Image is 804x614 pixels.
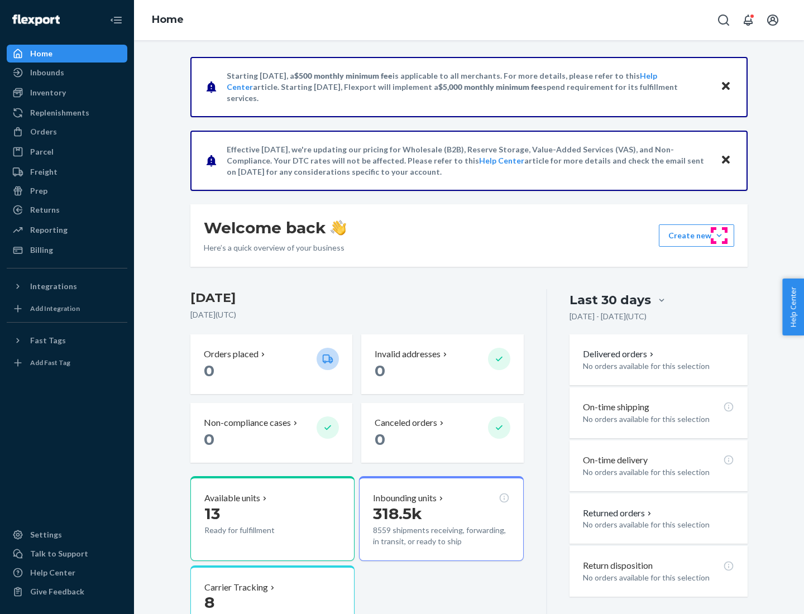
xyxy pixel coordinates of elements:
[30,281,77,292] div: Integrations
[361,403,523,463] button: Canceled orders 0
[190,403,352,463] button: Non-compliance cases 0
[7,201,127,219] a: Returns
[7,277,127,295] button: Integrations
[331,220,346,236] img: hand-wave emoji
[30,87,66,98] div: Inventory
[719,79,733,95] button: Close
[583,519,734,530] p: No orders available for this selection
[30,166,58,178] div: Freight
[204,504,220,523] span: 13
[7,84,127,102] a: Inventory
[659,224,734,247] button: Create new
[7,163,127,181] a: Freight
[143,4,193,36] ol: breadcrumbs
[375,361,385,380] span: 0
[569,311,647,322] p: [DATE] - [DATE] ( UTC )
[7,182,127,200] a: Prep
[373,492,437,505] p: Inbounding units
[438,82,543,92] span: $5,000 monthly minimum fee
[7,123,127,141] a: Orders
[569,291,651,309] div: Last 30 days
[30,224,68,236] div: Reporting
[204,218,346,238] h1: Welcome back
[204,348,259,361] p: Orders placed
[583,559,653,572] p: Return disposition
[7,300,127,318] a: Add Integration
[204,525,308,536] p: Ready for fulfillment
[30,185,47,196] div: Prep
[7,354,127,372] a: Add Fast Tag
[30,244,53,256] div: Billing
[30,146,54,157] div: Parcel
[375,416,437,429] p: Canceled orders
[152,13,184,26] a: Home
[227,144,710,178] p: Effective [DATE], we're updating our pricing for Wholesale (B2B), Reserve Storage, Value-Added Se...
[782,279,804,335] button: Help Center
[479,156,524,165] a: Help Center
[7,45,127,63] a: Home
[227,70,710,104] p: Starting [DATE], a is applicable to all merchants. For more details, please refer to this article...
[7,221,127,239] a: Reporting
[7,143,127,161] a: Parcel
[204,492,260,505] p: Available units
[30,586,84,597] div: Give Feedback
[204,581,268,594] p: Carrier Tracking
[373,504,422,523] span: 318.5k
[7,64,127,81] a: Inbounds
[737,9,759,31] button: Open notifications
[7,104,127,122] a: Replenishments
[30,335,66,346] div: Fast Tags
[583,401,649,414] p: On-time shipping
[375,348,441,361] p: Invalid addresses
[583,361,734,372] p: No orders available for this selection
[719,152,733,169] button: Close
[361,334,523,394] button: Invalid addresses 0
[583,467,734,478] p: No orders available for this selection
[583,348,656,361] button: Delivered orders
[30,204,60,215] div: Returns
[204,416,291,429] p: Non-compliance cases
[7,241,127,259] a: Billing
[204,593,214,612] span: 8
[359,476,523,561] button: Inbounding units318.5k8559 shipments receiving, forwarding, in transit, or ready to ship
[12,15,60,26] img: Flexport logo
[30,304,80,313] div: Add Integration
[762,9,784,31] button: Open account menu
[373,525,509,547] p: 8559 shipments receiving, forwarding, in transit, or ready to ship
[190,476,355,561] button: Available units13Ready for fulfillment
[190,289,524,307] h3: [DATE]
[583,507,654,520] button: Returned orders
[294,71,393,80] span: $500 monthly minimum fee
[30,67,64,78] div: Inbounds
[204,430,214,449] span: 0
[30,567,75,578] div: Help Center
[204,242,346,253] p: Here’s a quick overview of your business
[30,126,57,137] div: Orders
[7,583,127,601] button: Give Feedback
[712,9,735,31] button: Open Search Box
[30,529,62,540] div: Settings
[105,9,127,31] button: Close Navigation
[7,545,127,563] a: Talk to Support
[7,332,127,349] button: Fast Tags
[7,564,127,582] a: Help Center
[190,309,524,320] p: [DATE] ( UTC )
[583,454,648,467] p: On-time delivery
[30,107,89,118] div: Replenishments
[7,526,127,544] a: Settings
[204,361,214,380] span: 0
[375,430,385,449] span: 0
[30,48,52,59] div: Home
[190,334,352,394] button: Orders placed 0
[583,414,734,425] p: No orders available for this selection
[30,358,70,367] div: Add Fast Tag
[30,548,88,559] div: Talk to Support
[583,572,734,583] p: No orders available for this selection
